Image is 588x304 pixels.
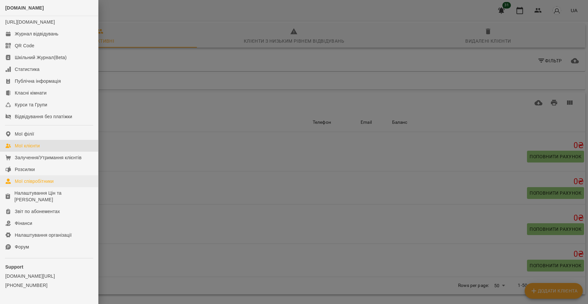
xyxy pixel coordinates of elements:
div: Форум [15,244,29,250]
a: [PHONE_NUMBER] [5,282,93,289]
a: [DOMAIN_NAME][URL] [5,273,93,279]
div: Мої філії [15,131,34,137]
div: Журнал відвідувань [15,31,58,37]
div: Курси та Групи [15,101,47,108]
div: Відвідування без платіжки [15,113,72,120]
div: Залучення/Утримання клієнтів [15,154,82,161]
div: Мої клієнти [15,142,40,149]
div: Налаштування організації [15,232,72,238]
div: Розсилки [15,166,35,173]
div: Звіт по абонементах [15,208,60,215]
div: QR Code [15,42,34,49]
div: Публічна інформація [15,78,61,84]
div: Налаштування Цін та [PERSON_NAME] [14,190,93,203]
div: Класні кімнати [15,90,47,96]
a: [URL][DOMAIN_NAME] [5,19,55,25]
div: Статистика [15,66,40,73]
div: Шкільний Журнал(Beta) [15,54,67,61]
div: Мої співробітники [15,178,54,185]
span: [DOMAIN_NAME] [5,5,44,11]
div: Фінанси [15,220,32,227]
p: Support [5,264,93,270]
